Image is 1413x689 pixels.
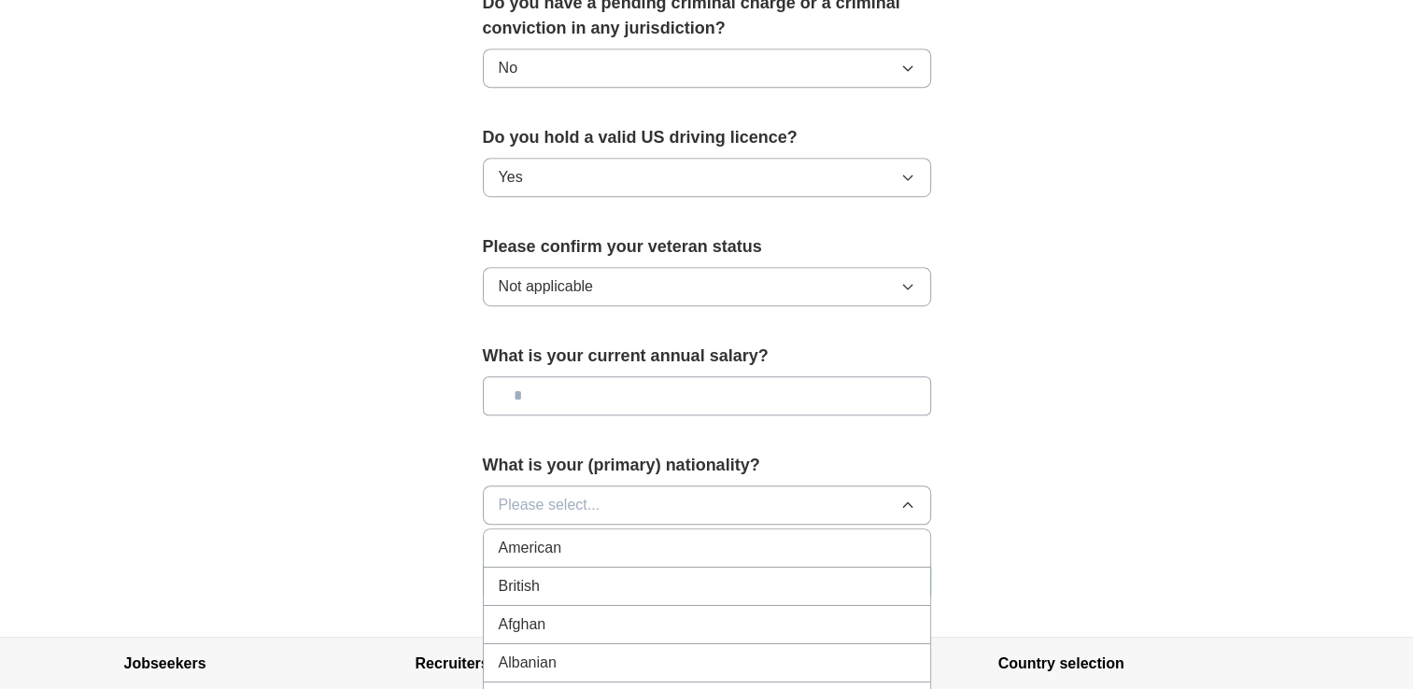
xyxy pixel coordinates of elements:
span: Albanian [499,652,557,674]
span: British [499,575,540,598]
button: No [483,49,931,88]
span: Not applicable [499,275,593,298]
label: Please confirm your veteran status [483,234,931,260]
button: Not applicable [483,267,931,306]
span: American [499,537,562,559]
label: What is your current annual salary? [483,344,931,369]
span: Yes [499,166,523,189]
span: Afghan [499,613,546,636]
label: Do you hold a valid US driving licence? [483,125,931,150]
label: What is your (primary) nationality? [483,453,931,478]
span: Please select... [499,494,601,516]
button: Yes [483,158,931,197]
button: Please select... [483,485,931,525]
span: No [499,57,517,79]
